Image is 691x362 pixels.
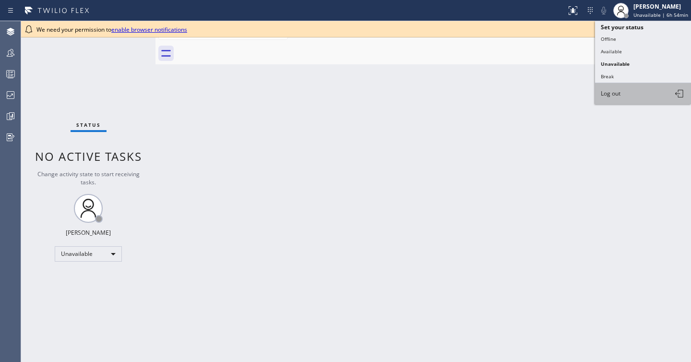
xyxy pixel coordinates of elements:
[633,2,688,11] div: [PERSON_NAME]
[35,148,142,164] span: No active tasks
[36,25,187,34] span: We need your permission to
[76,121,101,128] span: Status
[55,246,122,262] div: Unavailable
[597,4,610,17] button: Mute
[66,229,111,237] div: [PERSON_NAME]
[111,25,187,34] a: enable browser notifications
[633,12,688,18] span: Unavailable | 6h 54min
[37,170,140,186] span: Change activity state to start receiving tasks.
